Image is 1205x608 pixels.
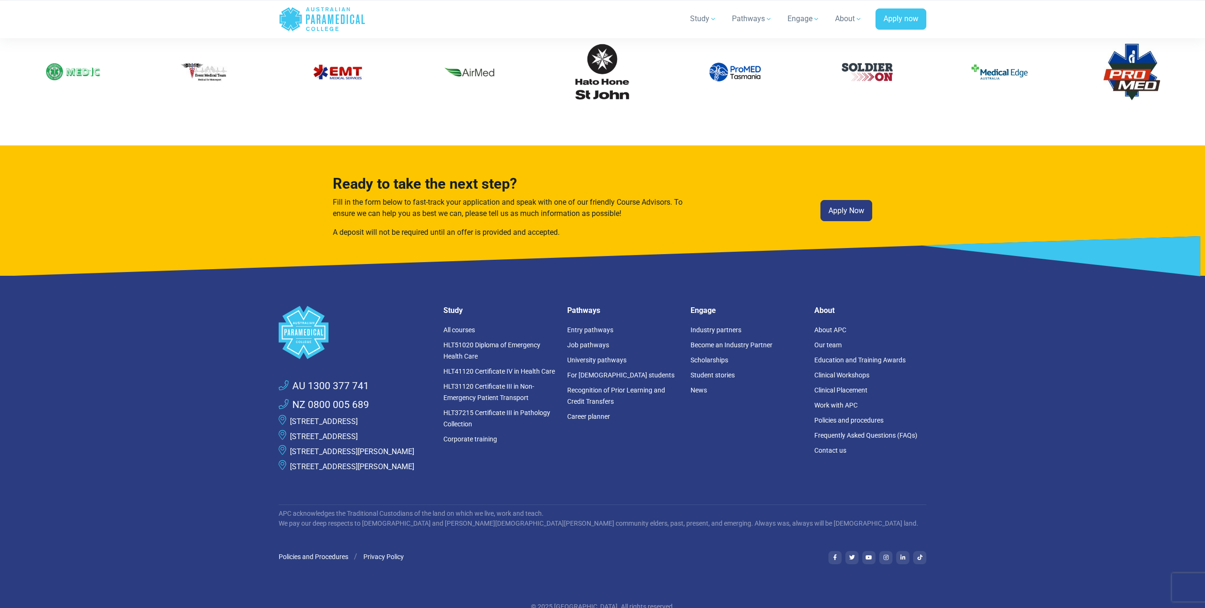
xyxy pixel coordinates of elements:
a: [STREET_ADDRESS] [290,417,358,426]
div: 10 / 60 [411,36,529,108]
a: About APC [814,326,846,334]
a: University pathways [567,356,627,364]
a: Our team [814,341,842,349]
a: Become an Industry Partner [691,341,772,349]
h5: Pathways [567,306,680,315]
a: [STREET_ADDRESS] [290,432,358,441]
a: For [DEMOGRAPHIC_DATA] students [567,371,675,379]
div: 9 / 60 [279,36,397,108]
a: Scholarships [691,356,728,364]
h5: Study [443,306,556,315]
div: 11 / 60 [543,36,661,108]
img: Logo [45,44,101,100]
a: Policies and Procedures [279,553,348,560]
div: 8 / 60 [146,36,265,108]
a: Study [684,6,723,32]
a: AU 1300 377 741 [279,379,369,394]
img: Logo [971,44,1028,100]
a: Corporate training [443,435,497,443]
a: HLT31120 Certificate III in Non-Emergency Patient Transport [443,383,534,401]
a: Frequently Asked Questions (FAQs) [814,432,917,439]
img: Logo [442,44,498,100]
h5: About [814,306,927,315]
a: Policies and procedures [814,416,884,424]
div: 12 / 60 [675,36,794,108]
a: About [829,6,868,32]
div: 15 / 60 [1073,36,1191,108]
a: Apply Now [820,200,872,222]
a: [STREET_ADDRESS][PERSON_NAME] [290,462,414,471]
a: Education and Training Awards [814,356,906,364]
a: Entry pathways [567,326,613,334]
a: Recognition of Prior Learning and Credit Transfers [567,386,665,405]
p: Fill in the form below to fast-track your application and speak with one of our friendly Course A... [333,197,689,219]
img: Logo [309,44,366,100]
img: Logo [839,44,895,100]
a: Space [279,306,432,359]
a: Clinical Placement [814,386,868,394]
a: Work with APC [814,401,858,409]
a: HLT41120 Certificate IV in Health Care [443,368,555,375]
div: 14 / 60 [940,36,1059,108]
div: 7 / 60 [14,36,132,108]
a: [STREET_ADDRESS][PERSON_NAME] [290,447,414,456]
a: All courses [443,326,475,334]
a: Career planner [567,413,610,420]
img: Logo [177,44,233,100]
img: Logo [707,44,763,100]
img: Logo [574,44,631,100]
div: 13 / 60 [808,36,926,108]
a: NZ 0800 005 689 [279,398,369,413]
img: Logo [1104,44,1160,100]
a: HLT51020 Diploma of Emergency Health Care [443,341,540,360]
a: Student stories [691,371,735,379]
a: Engage [782,6,826,32]
p: A deposit will not be required until an offer is provided and accepted. [333,227,689,238]
a: Privacy Policy [363,553,404,560]
a: Apply now [876,8,926,30]
a: Clinical Workshops [814,371,869,379]
a: Industry partners [691,326,741,334]
p: APC acknowledges the Traditional Custodians of the land on which we live, work and teach. We pay ... [279,509,926,528]
h5: Engage [691,306,803,315]
a: HLT37215 Certificate III in Pathology Collection [443,409,550,428]
a: Job pathways [567,341,609,349]
a: Contact us [814,447,846,454]
a: News [691,386,707,394]
h3: Ready to take the next step? [333,176,689,193]
a: Pathways [726,6,778,32]
a: Australian Paramedical College [279,4,366,34]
